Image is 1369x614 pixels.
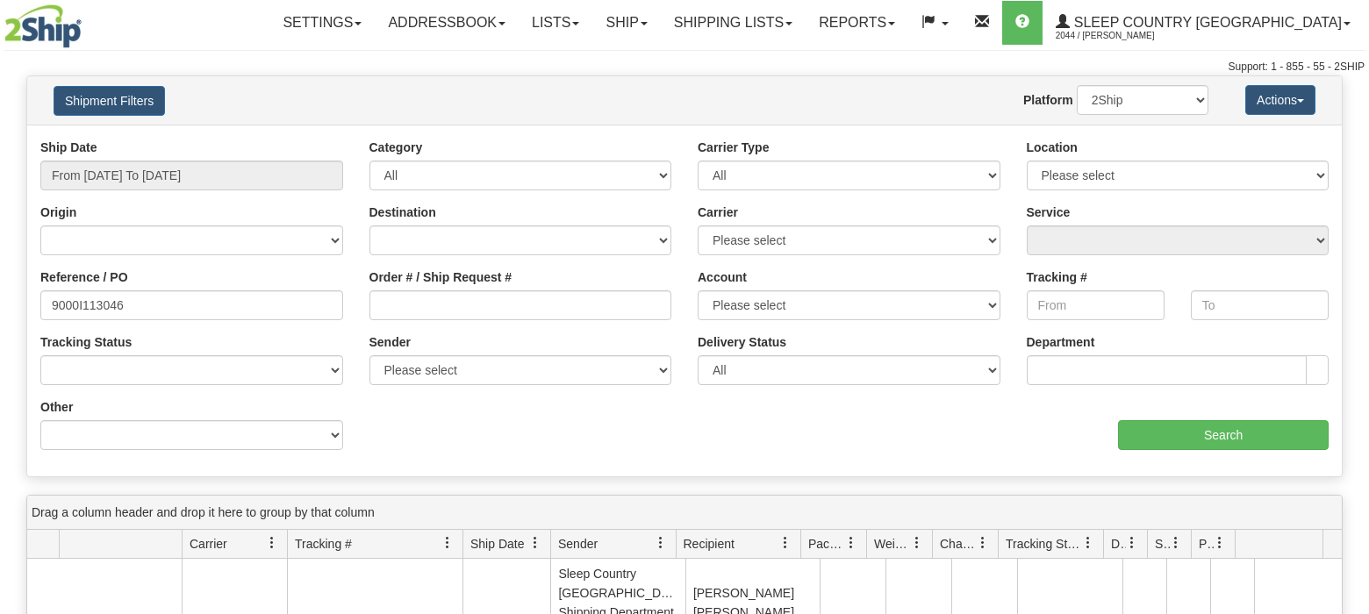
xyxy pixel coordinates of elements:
span: 2044 / [PERSON_NAME] [1056,27,1187,45]
a: Charge filter column settings [968,528,998,558]
span: Weight [874,535,911,553]
div: Support: 1 - 855 - 55 - 2SHIP [4,60,1365,75]
a: Packages filter column settings [836,528,866,558]
label: Order # / Ship Request # [369,268,512,286]
label: Sender [369,333,411,351]
label: Platform [1023,91,1073,109]
a: Delivery Status filter column settings [1117,528,1147,558]
input: To [1191,290,1329,320]
label: Destination [369,203,436,221]
a: Addressbook [375,1,519,45]
span: Delivery Status [1111,535,1126,553]
label: Carrier [698,203,738,221]
span: Charge [940,535,977,553]
span: Tracking Status [1006,535,1082,553]
span: Recipient [684,535,735,553]
a: Tracking Status filter column settings [1073,528,1103,558]
span: Ship Date [470,535,524,553]
input: From [1027,290,1165,320]
button: Shipment Filters [54,86,165,116]
label: Carrier Type [698,139,769,156]
a: Weight filter column settings [902,528,932,558]
a: Shipment Issues filter column settings [1161,528,1191,558]
label: Category [369,139,423,156]
a: Sender filter column settings [646,528,676,558]
label: Tracking Status [40,333,132,351]
a: Ship [592,1,660,45]
a: Recipient filter column settings [771,528,800,558]
a: Lists [519,1,592,45]
span: Tracking # [295,535,352,553]
a: Ship Date filter column settings [520,528,550,558]
a: Pickup Status filter column settings [1205,528,1235,558]
label: Account [698,268,747,286]
span: Sender [558,535,598,553]
span: Shipment Issues [1155,535,1170,553]
div: grid grouping header [27,496,1342,530]
label: Location [1027,139,1078,156]
label: Department [1027,333,1095,351]
a: Carrier filter column settings [257,528,287,558]
a: Shipping lists [661,1,806,45]
button: Actions [1245,85,1315,115]
span: Sleep Country [GEOGRAPHIC_DATA] [1070,15,1342,30]
input: Search [1118,420,1329,450]
a: Settings [269,1,375,45]
span: Carrier [190,535,227,553]
img: logo2044.jpg [4,4,82,48]
iframe: chat widget [1329,218,1367,396]
a: Reports [806,1,908,45]
span: Pickup Status [1199,535,1214,553]
a: Sleep Country [GEOGRAPHIC_DATA] 2044 / [PERSON_NAME] [1043,1,1364,45]
label: Ship Date [40,139,97,156]
label: Origin [40,203,76,221]
label: Delivery Status [698,333,786,351]
label: Service [1027,203,1071,221]
label: Reference / PO [40,268,128,286]
label: Tracking # [1027,268,1087,286]
label: Other [40,398,73,416]
span: Packages [808,535,845,553]
a: Tracking # filter column settings [433,528,462,558]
